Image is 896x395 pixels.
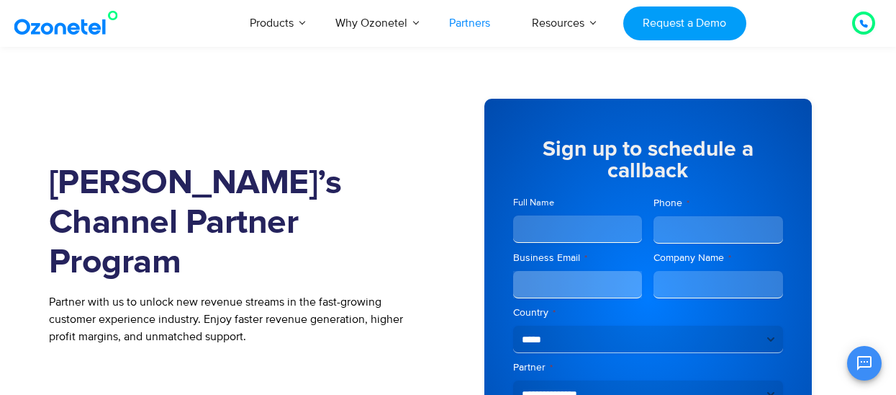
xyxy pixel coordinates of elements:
label: Business Email [513,251,643,265]
h1: [PERSON_NAME]’s Channel Partner Program [49,164,427,283]
label: Country [513,306,783,320]
h5: Sign up to schedule a callback [513,138,783,182]
label: Company Name [653,251,783,265]
label: Full Name [513,196,643,210]
p: Partner with us to unlock new revenue streams in the fast-growing customer experience industry. E... [49,293,427,345]
button: Open chat [847,346,882,381]
label: Phone [653,196,783,210]
a: Request a Demo [623,6,746,40]
label: Partner [513,360,783,375]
